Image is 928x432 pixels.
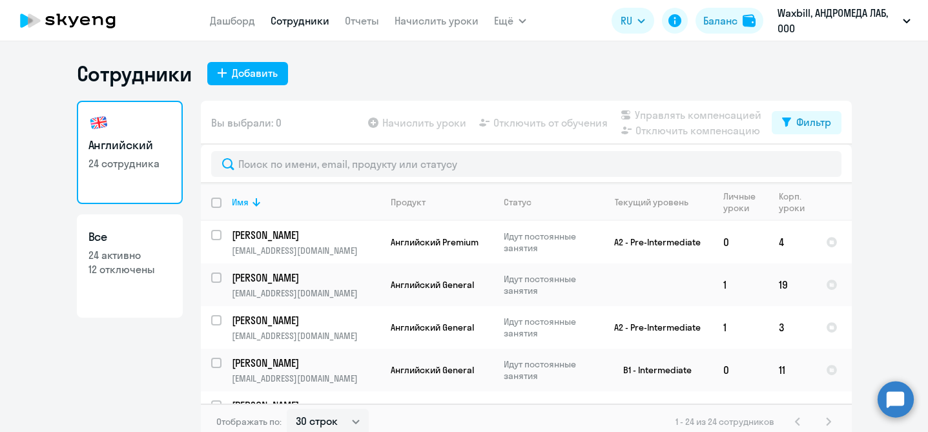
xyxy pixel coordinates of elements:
[603,196,712,208] div: Текущий уровень
[504,401,592,424] p: Обучение остановлено
[504,196,531,208] div: Статус
[504,231,592,254] p: Идут постоянные занятия
[772,111,841,134] button: Фильтр
[391,236,479,248] span: Английский Premium
[713,349,768,391] td: 0
[232,228,380,242] a: [PERSON_NAME]
[593,349,713,391] td: B1 - Intermediate
[232,228,378,242] p: [PERSON_NAME]
[696,8,763,34] button: Балансbalance
[232,287,380,299] p: [EMAIL_ADDRESS][DOMAIN_NAME]
[768,349,816,391] td: 11
[504,358,592,382] p: Идут постоянные занятия
[88,137,171,154] h3: Английский
[77,101,183,204] a: Английский24 сотрудника
[743,14,756,27] img: balance
[232,398,380,413] a: [PERSON_NAME]
[77,61,192,87] h1: Сотрудники
[612,8,654,34] button: RU
[232,313,378,327] p: [PERSON_NAME]
[391,364,474,376] span: Английский General
[88,112,109,133] img: english
[232,65,278,81] div: Добавить
[345,14,379,27] a: Отчеты
[723,190,768,214] div: Личные уроки
[771,5,917,36] button: Waxbill, АНДРОМЕДА ЛАБ, ООО
[675,416,774,427] span: 1 - 24 из 24 сотрудников
[211,151,841,177] input: Поиск по имени, email, продукту или статусу
[768,263,816,306] td: 19
[211,115,282,130] span: Вы выбрали: 0
[232,245,380,256] p: [EMAIL_ADDRESS][DOMAIN_NAME]
[232,356,380,370] a: [PERSON_NAME]
[703,13,737,28] div: Баланс
[232,196,249,208] div: Имя
[88,229,171,245] h3: Все
[232,356,378,370] p: [PERSON_NAME]
[504,316,592,339] p: Идут постоянные занятия
[593,221,713,263] td: A2 - Pre-Intermediate
[768,306,816,349] td: 3
[88,156,171,170] p: 24 сотрудника
[779,190,815,214] div: Корп. уроки
[77,214,183,318] a: Все24 активно12 отключены
[391,322,474,333] span: Английский General
[232,196,380,208] div: Имя
[504,273,592,296] p: Идут постоянные занятия
[232,398,378,413] p: [PERSON_NAME]
[713,221,768,263] td: 0
[271,14,329,27] a: Сотрудники
[395,14,479,27] a: Начислить уроки
[232,271,378,285] p: [PERSON_NAME]
[778,5,898,36] p: Waxbill, АНДРОМЕДА ЛАБ, ООО
[713,263,768,306] td: 1
[207,62,288,85] button: Добавить
[391,196,426,208] div: Продукт
[713,306,768,349] td: 1
[232,330,380,342] p: [EMAIL_ADDRESS][DOMAIN_NAME]
[88,262,171,276] p: 12 отключены
[621,13,632,28] span: RU
[615,196,688,208] div: Текущий уровень
[232,373,380,384] p: [EMAIL_ADDRESS][DOMAIN_NAME]
[232,313,380,327] a: [PERSON_NAME]
[768,221,816,263] td: 4
[494,13,513,28] span: Ещё
[796,114,831,130] div: Фильтр
[232,271,380,285] a: [PERSON_NAME]
[210,14,255,27] a: Дашборд
[593,306,713,349] td: A2 - Pre-Intermediate
[391,279,474,291] span: Английский General
[494,8,526,34] button: Ещё
[216,416,282,427] span: Отображать по:
[88,248,171,262] p: 24 активно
